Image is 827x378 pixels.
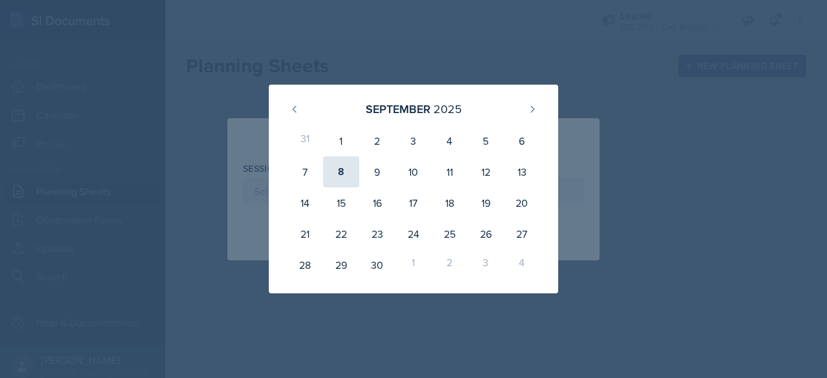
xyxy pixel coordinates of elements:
[395,218,432,249] div: 24
[395,156,432,187] div: 10
[323,249,359,280] div: 29
[395,187,432,218] div: 17
[468,125,504,156] div: 5
[323,218,359,249] div: 22
[468,218,504,249] div: 26
[432,249,468,280] div: 2
[287,187,323,218] div: 14
[395,249,432,280] div: 1
[359,125,395,156] div: 2
[504,156,540,187] div: 13
[395,125,432,156] div: 3
[468,187,504,218] div: 19
[359,156,395,187] div: 9
[323,125,359,156] div: 1
[287,156,323,187] div: 7
[504,125,540,156] div: 6
[323,156,359,187] div: 8
[432,218,468,249] div: 25
[287,218,323,249] div: 21
[432,187,468,218] div: 18
[287,125,323,156] div: 31
[323,187,359,218] div: 15
[432,156,468,187] div: 11
[432,125,468,156] div: 4
[366,100,430,118] div: September
[504,218,540,249] div: 27
[468,249,504,280] div: 3
[468,156,504,187] div: 12
[359,187,395,218] div: 16
[504,187,540,218] div: 20
[504,249,540,280] div: 4
[359,249,395,280] div: 30
[287,249,323,280] div: 28
[434,100,462,118] div: 2025
[359,218,395,249] div: 23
